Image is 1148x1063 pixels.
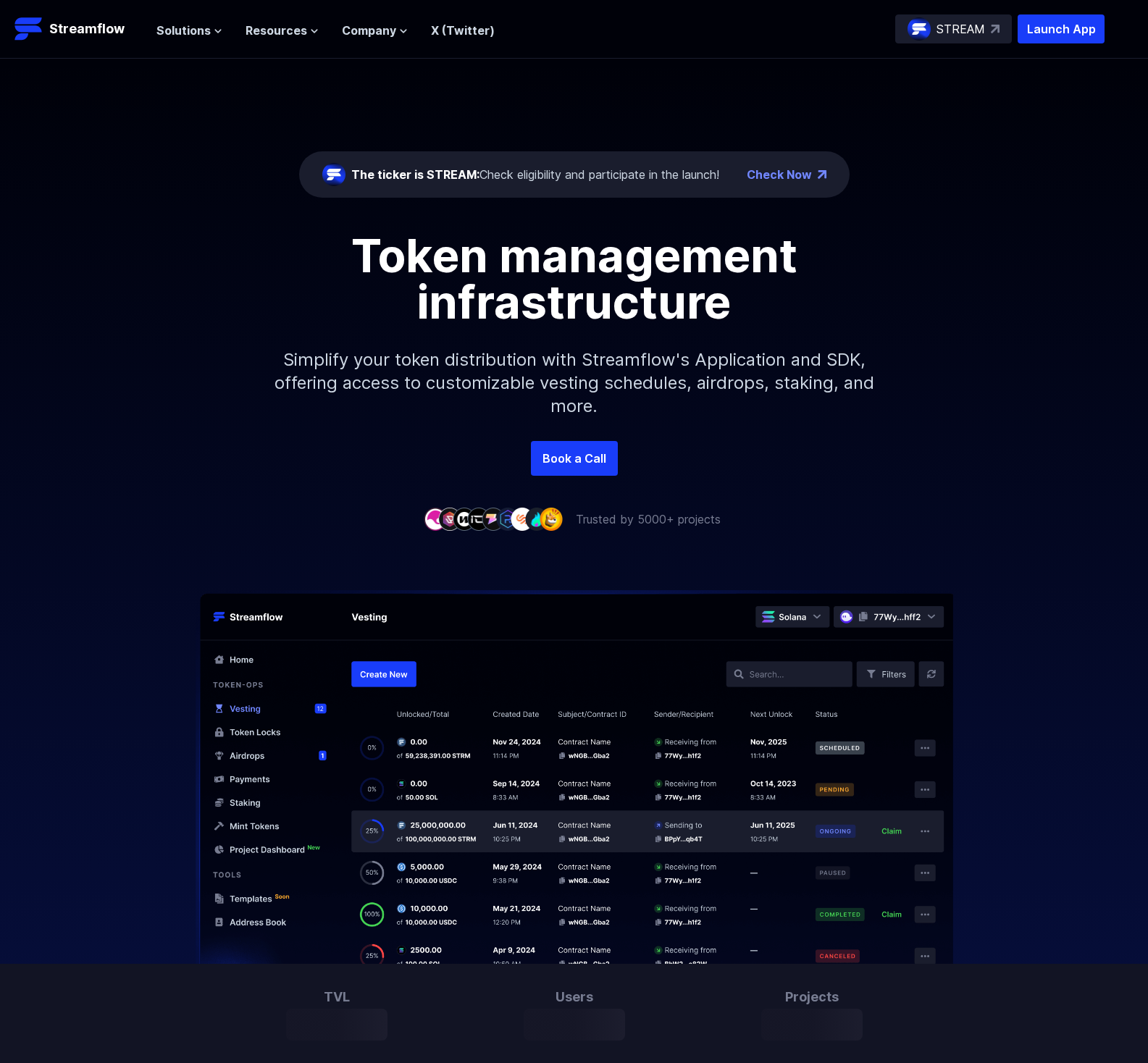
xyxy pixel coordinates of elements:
img: streamflow-logo-circle.png [322,163,345,186]
h1: Token management infrastructure [248,232,900,325]
a: Book a Call [531,441,618,476]
button: Company [342,22,408,39]
img: company-3 [453,508,476,530]
a: STREAM [895,14,1012,43]
div: Check eligibility and participate in the launch! [351,166,719,183]
p: Streamflow [49,19,125,39]
h3: Projects [761,987,863,1007]
a: Streamflow [14,14,142,43]
h3: TVL [286,987,387,1007]
img: company-9 [540,508,563,530]
a: Check Now [747,166,812,183]
img: company-2 [438,508,461,530]
img: company-1 [424,508,447,530]
img: top-right-arrow.png [818,170,826,179]
p: Trusted by 5000+ projects [576,511,721,528]
a: X (Twitter) [431,23,495,38]
img: company-8 [525,508,548,530]
button: Solutions [156,22,222,39]
p: Simplify your token distribution with Streamflow's Application and SDK, offering access to custom... [263,325,886,441]
span: The ticker is STREAM: [351,167,479,182]
h3: Users [524,987,625,1007]
img: Hero Image [111,590,1038,964]
button: Resources [246,22,319,39]
img: Streamflow Logo [14,14,43,43]
img: company-7 [511,508,534,530]
img: company-6 [496,508,519,530]
span: Resources [246,22,307,39]
span: Company [342,22,396,39]
img: top-right-arrow.svg [991,25,1000,33]
span: Solutions [156,22,211,39]
img: company-5 [482,508,505,530]
p: STREAM [937,20,985,38]
img: company-4 [467,508,490,530]
button: Launch App [1018,14,1105,43]
img: streamflow-logo-circle.png [908,17,931,41]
